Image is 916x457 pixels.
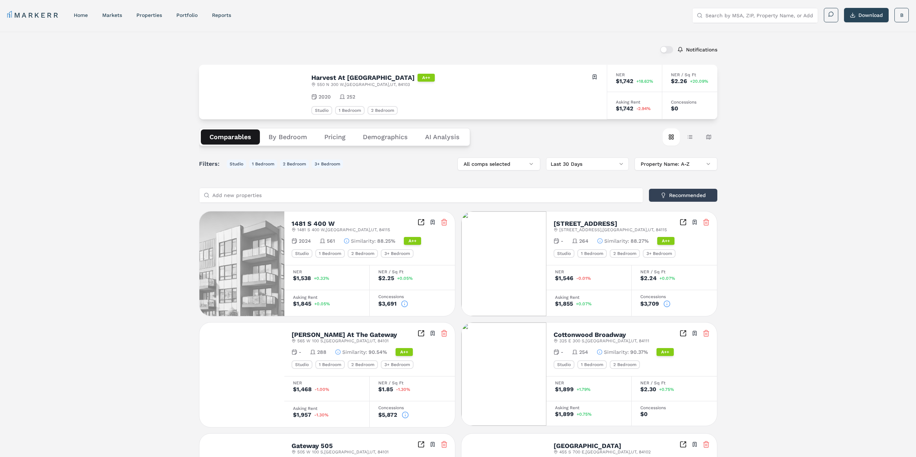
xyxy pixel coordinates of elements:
button: Similarity:88.25% [344,237,395,245]
div: 2 Bedroom [348,249,378,258]
label: Notifications [686,47,717,52]
div: 1 Bedroom [315,249,345,258]
div: Studio [292,360,312,369]
button: Similarity:88.27% [597,237,649,245]
div: 2 Bedroom [610,360,640,369]
div: $1,899 [555,411,574,417]
span: 252 [347,93,355,100]
div: $0 [640,411,647,417]
span: -1.30% [396,387,410,392]
button: B [894,8,909,22]
span: Similarity : [604,348,629,356]
a: Inspect Comparables [418,441,425,448]
div: Concessions [640,406,708,410]
div: 2 Bedroom [348,360,378,369]
div: $3,691 [378,301,397,307]
span: 90.54% [369,348,387,356]
div: Asking Rent [555,295,623,300]
span: +0.07% [659,276,675,280]
h2: Harvest At [GEOGRAPHIC_DATA] [311,74,415,81]
div: $2.26 [671,78,687,84]
h2: Cottonwood Broadway [554,332,626,338]
button: 2 Bedroom [280,160,309,168]
span: 88.27% [631,237,649,245]
div: NER [555,270,623,274]
div: Studio [554,249,574,258]
div: $1,855 [555,301,573,307]
span: +0.07% [576,302,592,306]
div: $2.25 [378,275,394,281]
span: -1.30% [314,413,329,417]
h2: [PERSON_NAME] At The Gateway [292,332,397,338]
button: By Bedroom [260,129,316,145]
button: Download [844,8,889,22]
button: 3+ Bedroom [312,160,343,168]
span: 565 W 100 S , [GEOGRAPHIC_DATA] , UT , 84101 [297,338,389,344]
div: $1,538 [293,275,311,281]
span: 264 [579,237,588,245]
span: 455 S 700 E , [GEOGRAPHIC_DATA] , UT , 84102 [559,449,651,455]
div: 1 Bedroom [315,360,345,369]
div: Studio [554,360,574,369]
div: $1,742 [616,78,633,84]
span: 2020 [319,93,331,100]
h2: Gateway 505 [292,443,333,449]
span: Filters: [199,160,224,168]
span: 325 E 300 S , [GEOGRAPHIC_DATA] , UT , 84111 [559,338,649,344]
h2: 1481 S 400 W [292,220,335,227]
div: NER / Sq Ft [640,270,708,274]
a: markets [102,12,122,18]
span: 561 [327,237,335,245]
span: 288 [317,348,326,356]
span: [STREET_ADDRESS] , [GEOGRAPHIC_DATA] , UT , 84115 [559,227,667,233]
div: $1,899 [555,387,574,392]
button: Demographics [354,129,416,145]
div: Studio [311,106,332,115]
span: +0.05% [314,302,330,306]
span: +0.75% [659,387,674,392]
span: 550 N 300 W , [GEOGRAPHIC_DATA] , UT , 84103 [317,82,410,87]
span: 2024 [299,237,311,245]
div: 1 Bedroom [577,360,607,369]
div: Studio [292,249,312,258]
div: 1 Bedroom [577,249,607,258]
a: reports [212,12,231,18]
a: Inspect Comparables [418,330,425,337]
span: - [561,348,563,356]
div: Asking Rent [555,406,623,410]
div: NER [555,381,623,385]
span: +0.75% [577,412,592,416]
div: $1,845 [293,301,311,307]
button: 1 Bedroom [249,160,277,168]
button: Property Name: A-Z [635,157,717,170]
div: NER [293,381,361,385]
span: Similarity : [604,237,629,245]
div: NER [616,73,653,77]
span: 505 W 100 S , [GEOGRAPHIC_DATA] , UT , 84101 [297,449,389,455]
div: NER / Sq Ft [640,381,708,385]
span: -0.01% [576,276,591,280]
div: 3+ Bedroom [381,360,414,369]
div: A++ [656,348,674,356]
span: - [561,237,563,245]
button: Studio [227,160,246,168]
div: $1,957 [293,412,311,418]
input: Search by MSA, ZIP, Property Name, or Address [705,8,813,23]
a: Inspect Comparables [680,330,687,337]
span: +1.79% [577,387,591,392]
div: Asking Rent [293,406,361,411]
div: 3+ Bedroom [381,249,414,258]
span: Similarity : [351,237,376,245]
button: Comparables [201,129,260,145]
input: Add new properties [212,188,639,202]
span: +0.05% [397,276,413,280]
div: Concessions [640,294,708,299]
div: NER / Sq Ft [378,270,446,274]
div: $2.24 [640,275,656,281]
div: Concessions [378,294,446,299]
div: $1.85 [378,387,393,392]
a: Inspect Comparables [680,219,687,226]
div: 2 Bedroom [610,249,640,258]
div: $1,546 [555,275,573,281]
button: Recommended [649,189,717,202]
